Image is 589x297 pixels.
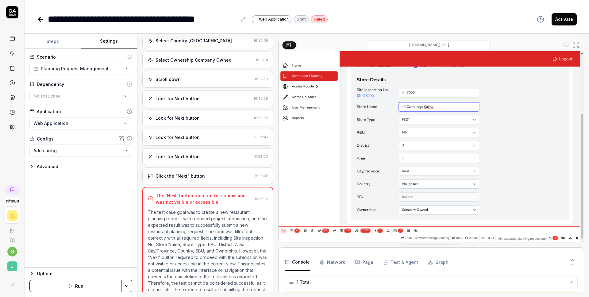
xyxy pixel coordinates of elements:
[285,254,310,271] button: Console
[29,90,132,102] button: No test case
[6,199,19,203] span: 11 / 1000
[254,116,268,120] time: 16:32:38
[29,280,121,292] button: Run
[279,51,584,242] img: Screenshot
[29,270,132,277] button: Options
[7,261,17,271] span: J
[156,192,252,205] div: The 'Next' button required for submission was not visible or accessible.
[428,254,448,271] button: Graph
[254,38,268,43] time: 16:32:05
[81,34,137,49] button: Settings
[41,65,109,72] span: Planning Request Management
[156,153,200,160] div: Look for Next button
[156,173,205,179] div: Click the "Next" button
[2,223,22,233] a: Book a call with us
[255,77,268,81] time: 16:32:18
[29,163,58,170] button: Advanced
[254,96,268,101] time: 16:32:29
[561,40,571,50] button: Show all interative elements
[2,233,22,243] a: Documentation
[5,185,20,195] a: New conversation
[25,34,81,49] button: Steps
[37,136,54,142] div: Configs
[2,256,22,272] button: J
[156,95,200,102] div: Look for Next button
[37,108,61,115] div: Application
[533,13,548,25] button: View version history
[37,163,58,170] div: Advanced
[37,81,64,87] div: Dependency
[311,15,328,23] div: Failed
[33,93,61,98] span: No test case
[253,154,268,159] time: 16:33:00
[37,270,132,277] div: Options
[252,15,291,23] a: Web Application
[255,174,268,178] time: 16:33:12
[156,37,232,44] div: Select Country [GEOGRAPHIC_DATA]
[571,40,581,50] button: Open in full screen
[156,134,200,141] div: Look for Next button
[29,63,132,75] button: Planning Request Management
[156,57,232,63] div: Select Ownership Company Owned
[156,76,181,83] div: Scroll down
[320,254,345,271] button: Network
[29,117,132,129] button: Web Application
[254,135,268,139] time: 16:32:47
[33,120,68,126] span: Web Application
[7,247,17,256] button: g
[156,115,200,121] div: Look for Next button
[256,58,268,62] time: 16:32:11
[255,197,268,201] time: 16:33:12
[148,209,268,293] p: The test case goal was to create a new restaurant planning request with required project informat...
[552,13,577,25] button: Activate
[383,254,418,271] button: Test & Agent
[37,54,56,60] div: Scenario
[294,15,309,23] div: Draft
[355,254,373,271] button: Page
[259,17,289,22] span: Web Application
